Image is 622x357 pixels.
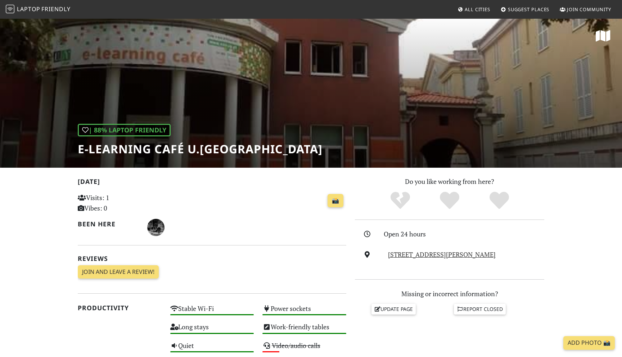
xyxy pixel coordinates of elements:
a: [STREET_ADDRESS][PERSON_NAME] [388,250,496,259]
p: Visits: 1 Vibes: 0 [78,193,162,213]
h1: e-learning Café U.[GEOGRAPHIC_DATA] [78,142,323,156]
div: No [375,191,425,211]
img: 1690-mariana.jpg [147,219,164,236]
span: Friendly [41,5,70,13]
span: All Cities [465,6,490,13]
a: Update page [371,304,416,315]
span: Suggest Places [508,6,550,13]
div: Work-friendly tables [258,321,351,339]
a: 📸 [328,194,343,208]
div: Yes [425,191,474,211]
a: Join Community [557,3,614,16]
h2: Reviews [78,255,346,262]
a: Add Photo 📸 [563,336,615,350]
div: Power sockets [258,303,351,321]
a: All Cities [455,3,493,16]
a: Report closed [454,304,506,315]
div: | 88% Laptop Friendly [78,124,171,136]
span: Mariana Gomes [147,222,164,231]
div: Definitely! [474,191,524,211]
span: Laptop [17,5,40,13]
h2: Productivity [78,304,162,312]
h2: [DATE] [78,178,346,188]
a: LaptopFriendly LaptopFriendly [6,3,71,16]
div: Stable Wi-Fi [166,303,258,321]
span: Join Community [567,6,611,13]
p: Do you like working from here? [355,176,544,187]
s: Video/audio calls [272,341,320,350]
div: Open 24 hours [384,229,549,239]
img: LaptopFriendly [6,5,14,13]
p: Missing or incorrect information? [355,289,544,299]
h2: Been here [78,220,139,228]
div: Long stays [166,321,258,339]
a: Join and leave a review! [78,265,159,279]
a: Suggest Places [498,3,553,16]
